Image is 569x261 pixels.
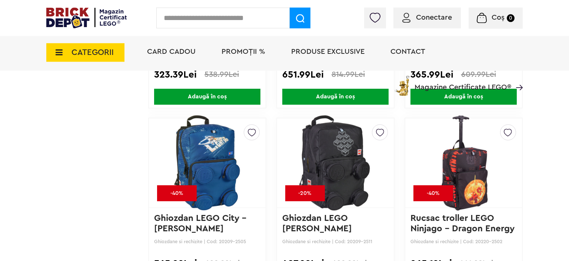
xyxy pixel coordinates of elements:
[285,185,325,201] div: -20%
[413,185,453,201] div: -40%
[410,214,515,233] a: Rucsac troller LEGO Ninjago - Dragon Energy
[416,14,452,21] span: Conectare
[291,48,365,55] a: Produse exclusive
[286,111,385,215] img: Ghiozdan LEGO Bricks - Petersen
[157,185,197,201] div: -40%
[71,48,114,56] span: CATEGORII
[154,89,260,105] span: Adaugă în coș
[158,111,256,215] img: Ghiozdan LEGO City - Petersen
[147,48,196,55] a: Card Cadou
[415,74,511,91] span: Magazine Certificate LEGO®
[410,89,517,105] span: Adaugă în coș
[492,14,505,21] span: Coș
[282,89,389,105] span: Adaugă în coș
[402,14,452,21] a: Conectare
[405,89,522,105] a: Adaugă în coș
[154,214,249,233] a: Ghiozdan LEGO City - [PERSON_NAME]
[511,74,523,81] a: Magazine Certificate LEGO®
[507,14,515,22] small: 0
[410,239,517,244] p: Ghiozdane si rechizite | Cod: 20220-2502
[277,89,394,105] a: Adaugă în coș
[149,89,266,105] a: Adaugă în coș
[415,111,513,215] img: Rucsac troller LEGO Ninjago - Dragon Energy
[222,48,265,55] a: PROMOȚII %
[282,214,352,233] a: Ghiozdan LEGO [PERSON_NAME]
[390,48,425,55] a: Contact
[154,239,260,244] p: Ghiozdane si rechizite | Cod: 20209-2505
[282,239,389,244] p: Ghiozdane si rechizite | Cod: 20209-2511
